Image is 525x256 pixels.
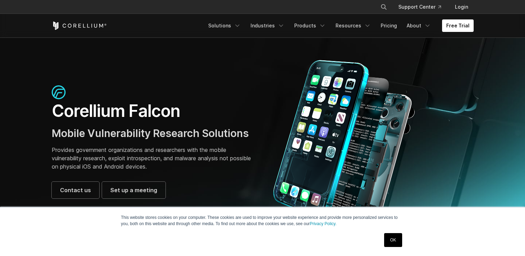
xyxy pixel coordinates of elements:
[52,182,99,198] a: Contact us
[393,1,447,13] a: Support Center
[376,19,401,32] a: Pricing
[372,1,474,13] div: Navigation Menu
[442,19,474,32] a: Free Trial
[384,233,402,247] a: OK
[204,19,245,32] a: Solutions
[52,146,256,171] p: Provides government organizations and researchers with the mobile vulnerability research, exploit...
[102,182,166,198] a: Set up a meeting
[52,101,256,121] h1: Corellium Falcon
[449,1,474,13] a: Login
[204,19,474,32] div: Navigation Menu
[52,22,107,30] a: Corellium Home
[331,19,375,32] a: Resources
[52,127,249,139] span: Mobile Vulnerability Research Solutions
[290,19,330,32] a: Products
[403,19,435,32] a: About
[310,221,337,226] a: Privacy Policy.
[270,60,419,224] img: Corellium_Falcon Hero 1
[121,214,404,227] p: This website stores cookies on your computer. These cookies are used to improve your website expe...
[246,19,289,32] a: Industries
[52,85,66,99] img: falcon-icon
[60,186,91,194] span: Contact us
[378,1,390,13] button: Search
[110,186,157,194] span: Set up a meeting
